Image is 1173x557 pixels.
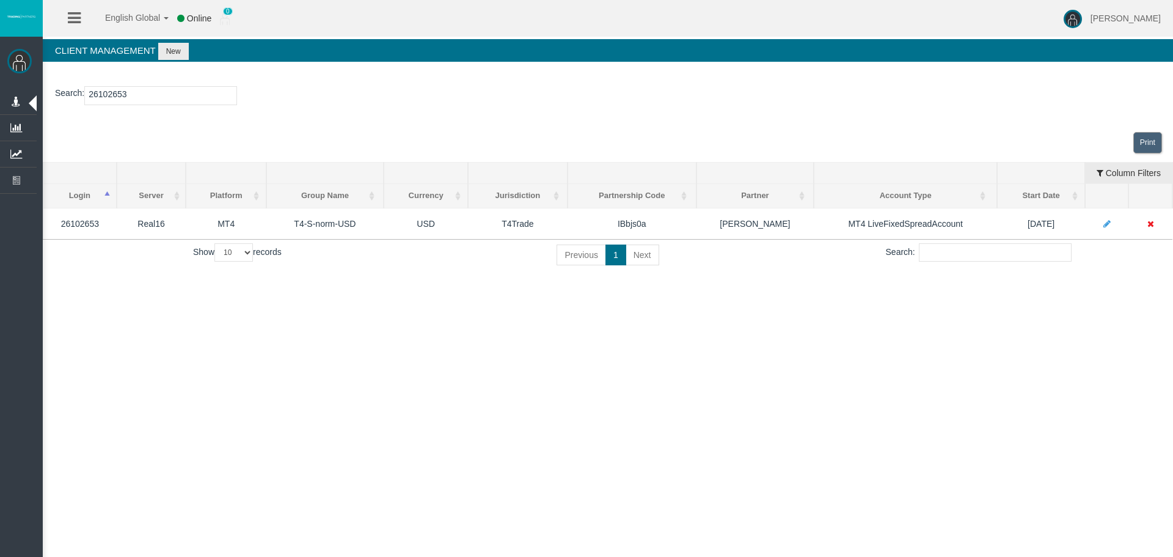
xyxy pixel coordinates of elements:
[468,184,567,208] th: Jurisdiction: activate to sort column ascending
[220,13,230,25] img: user_small.png
[605,245,626,265] a: 1
[384,184,468,208] th: Currency: activate to sort column ascending
[568,184,696,208] th: Partnership Code: activate to sort column ascending
[696,184,814,208] th: Partner: activate to sort column ascending
[117,208,186,239] td: Real16
[214,243,253,262] select: Showrecords
[468,208,567,239] td: T4Trade
[1147,219,1154,228] i: Move client to direct
[568,208,696,239] td: IBbjs0a
[186,208,266,239] td: MT4
[186,184,266,208] th: Platform: activate to sort column ascending
[89,13,160,23] span: English Global
[117,184,186,208] th: Server: activate to sort column ascending
[55,86,82,100] label: Search
[1140,138,1155,147] span: Print
[997,184,1084,208] th: Start Date: activate to sort column ascending
[43,184,117,208] th: Login: activate to sort column descending
[193,243,282,262] label: Show records
[384,208,468,239] td: USD
[1106,159,1161,178] span: Column Filters
[158,43,189,60] button: New
[43,208,117,239] td: 26102653
[814,208,998,239] td: MT4 LiveFixedSpreadAccount
[266,184,384,208] th: Group Name: activate to sort column ascending
[814,184,998,208] th: Account Type: activate to sort column ascending
[997,208,1084,239] td: [DATE]
[55,86,1161,105] p: :
[626,245,659,265] a: Next
[6,14,37,19] img: logo.svg
[557,245,605,265] a: Previous
[266,208,384,239] td: T4-S-norm-USD
[1064,10,1082,28] img: user-image
[886,243,1072,262] label: Search:
[1133,132,1162,153] a: View print view
[187,13,211,23] span: Online
[223,7,233,15] span: 0
[1091,13,1161,23] span: [PERSON_NAME]
[919,243,1072,262] input: Search:
[1086,163,1172,183] button: Column Filters
[696,208,814,239] td: [PERSON_NAME]
[55,45,155,56] span: Client Management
